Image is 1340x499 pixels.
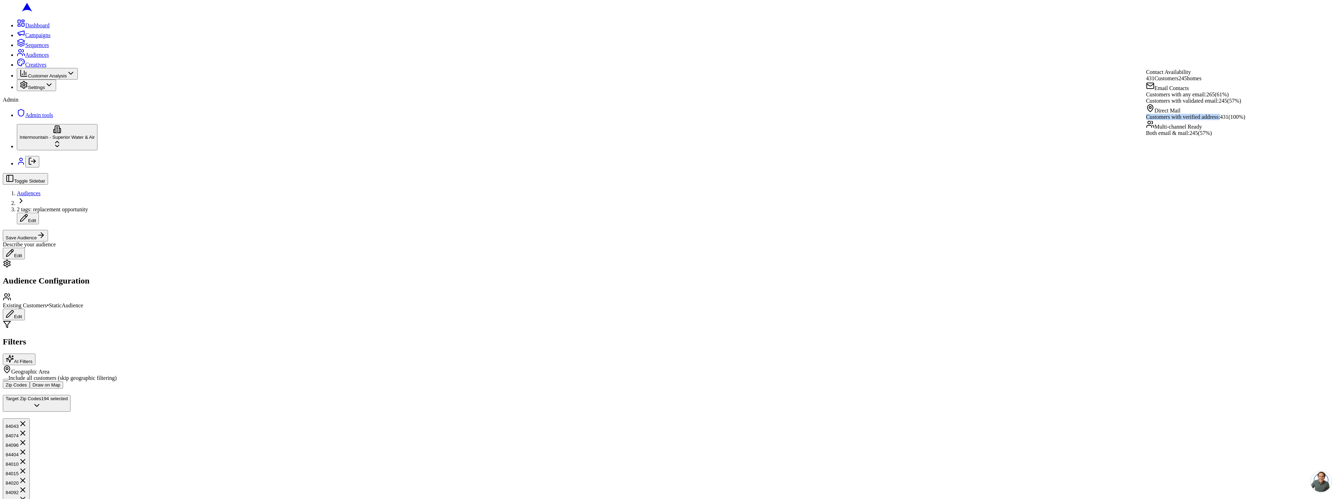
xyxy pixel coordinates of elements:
[17,112,53,118] a: Admin tools
[17,206,88,212] span: 2 tags: replacement opportunity
[6,429,27,438] div: 84074
[6,486,27,495] div: 84092
[17,124,97,150] button: Intermountain - Superior Water & Air
[17,52,49,58] a: Audiences
[3,395,70,412] button: Target Zip Codes194 selected
[3,381,30,389] button: Zip Codes
[6,419,27,429] div: 84043
[17,42,49,48] a: Sequences
[1155,108,1180,114] span: Direct Mail
[17,80,56,91] button: Settings
[41,396,68,401] span: 194 selected
[3,97,1337,103] div: Admin
[8,375,117,381] label: Include all customers (skip geographic filtering)
[25,156,39,168] button: Log out
[20,135,95,140] span: Intermountain - Superior Water & Air
[25,22,49,28] span: Dashboard
[25,62,46,68] span: Creatives
[17,68,78,80] button: Customer Analysis
[6,448,27,457] div: 84404
[6,396,41,401] span: Target Zip Codes
[25,42,49,48] span: Sequences
[3,302,47,308] span: Existing Customers
[17,190,41,196] a: Audiences
[1155,85,1189,91] span: Email Contacts
[1155,124,1202,130] span: Multi-channel Ready
[28,73,67,78] span: Customer Analysis
[1206,91,1229,97] span: 265 ( 61 %)
[1220,114,1245,120] span: 431 ( 100 %)
[1146,75,1178,81] span: 431 Customer s
[3,173,48,185] button: Toggle Sidebar
[1178,75,1202,81] span: 245 home s
[49,302,83,308] span: Static Audience
[25,32,50,38] span: Campaigns
[17,213,39,224] button: Edit
[17,32,50,38] a: Campaigns
[6,457,27,467] div: 84010
[1311,471,1332,492] a: Open chat
[25,52,49,58] span: Audiences
[3,354,35,365] button: AI Filters
[3,309,25,320] button: Edit
[1219,98,1241,104] span: 245 ( 57 %)
[3,248,25,259] button: Edit
[3,365,1337,375] div: Geographic Area
[6,438,27,448] div: 84096
[14,253,22,258] span: Edit
[1146,69,1191,75] span: Contact Availability
[30,381,63,389] button: Draw on Map
[3,190,1337,224] nav: breadcrumb
[1190,130,1212,136] span: 245 ( 57 %)
[1146,114,1220,120] span: Customers with verified address:
[1146,91,1206,97] span: Customers with any email:
[3,337,1337,347] h2: Filters
[47,302,49,308] span: •
[14,359,33,364] span: AI Filters
[3,276,1337,286] h2: Audience Configuration
[3,241,56,247] span: Describe your audience
[3,230,48,241] button: Save Audience
[17,62,46,68] a: Creatives
[14,178,45,184] span: Toggle Sidebar
[6,476,27,486] div: 84020
[6,467,27,476] div: 84015
[17,22,49,28] a: Dashboard
[1146,130,1190,136] span: Both email & mail:
[1146,98,1219,104] span: Customers with validated email:
[25,112,53,118] span: Admin tools
[28,85,45,90] span: Settings
[28,218,36,223] span: Edit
